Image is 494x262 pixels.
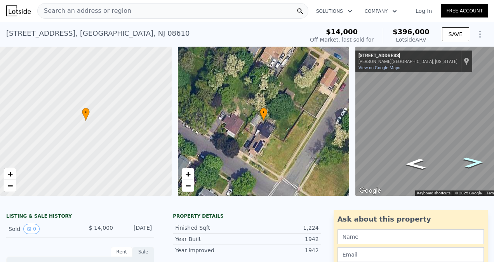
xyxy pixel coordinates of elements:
div: LISTING & SALE HISTORY [6,213,154,221]
div: Finished Sqft [175,224,247,232]
div: 1942 [247,246,319,254]
span: $14,000 [326,28,358,36]
a: Zoom in [182,168,194,180]
div: Property details [173,213,321,219]
div: • [260,108,268,121]
img: Lotside [6,5,31,16]
span: $ 14,000 [89,225,113,231]
span: $396,000 [393,28,430,36]
div: Off Market, last sold for [310,36,374,44]
button: View historical data [23,224,40,234]
div: • [82,108,90,121]
a: Zoom out [4,180,16,192]
a: Zoom out [182,180,194,192]
div: Ask about this property [337,214,484,225]
a: Open this area in Google Maps (opens a new window) [357,186,383,196]
button: SAVE [442,27,469,41]
div: 1,224 [247,224,319,232]
div: Sale [132,247,154,257]
a: Show location on map [464,57,469,66]
span: − [8,181,13,190]
span: • [260,109,268,116]
path: Go Northwest, Grand Ave [396,156,435,172]
img: Google [357,186,383,196]
span: + [8,169,13,179]
div: [STREET_ADDRESS] [358,53,457,59]
span: • [82,109,90,116]
a: View on Google Maps [358,65,400,70]
div: Lotside ARV [393,36,430,44]
span: Search an address or region [38,6,131,16]
span: + [185,169,190,179]
span: − [185,181,190,190]
div: Year Improved [175,246,247,254]
button: Show Options [472,26,488,42]
span: © 2025 Google [455,191,482,195]
div: Rent [111,247,132,257]
button: Solutions [310,4,358,18]
div: [PERSON_NAME][GEOGRAPHIC_DATA], [US_STATE] [358,59,457,64]
a: Zoom in [4,168,16,180]
div: [DATE] [119,224,152,234]
div: [STREET_ADDRESS] , [GEOGRAPHIC_DATA] , NJ 08610 [6,28,190,39]
input: Email [337,247,484,262]
a: Free Account [441,4,488,17]
a: Log In [406,7,441,15]
div: Year Built [175,235,247,243]
path: Go Southeast, Grand Ave [454,155,493,170]
input: Name [337,229,484,244]
button: Keyboard shortcuts [417,190,451,196]
div: 1942 [247,235,319,243]
button: Company [358,4,403,18]
div: Sold [9,224,74,234]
